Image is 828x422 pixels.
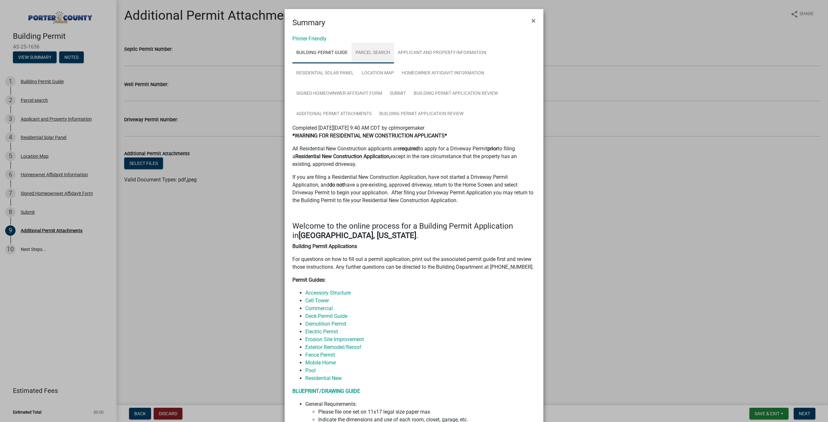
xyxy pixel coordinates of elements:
strong: Residential New Construction Application, [295,153,390,159]
strong: Building Permit Applications [292,243,357,249]
a: Building Permit Application Review [376,104,467,124]
h4: Welcome to the online process for a Building Permit Application in . [292,222,536,240]
button: Close [526,12,541,30]
strong: prior [487,146,498,152]
span: Completed [DATE][DATE] 9:40 AM CDT by cptmorgemaker [292,125,424,131]
a: Demolition Permit [305,321,346,327]
p: For questions on how to fill out a permit application, print out the associated permit guide firs... [292,255,536,271]
a: Applicant and Property Information [394,43,490,63]
a: Parcel search [352,43,394,63]
span: × [531,16,536,25]
h4: Summary [292,17,325,28]
a: Cell Tower [305,298,329,304]
strong: [GEOGRAPHIC_DATA], [US_STATE] [299,231,416,240]
a: Submit [386,83,410,104]
p: All Residential New Construction applicants are to apply for a Driveway Permit to filing a except... [292,145,536,168]
a: Building Permit Guide [292,43,352,63]
a: Residential New [305,375,342,381]
a: Commercial [305,305,333,311]
a: Accessory Structure [305,290,351,296]
a: Signed Homeownwer Affidavit Form [292,83,386,104]
strong: required [400,146,419,152]
a: Building Permit Application Review [410,83,502,104]
a: Mobile Home [305,360,336,366]
p: If you are filing a Residential New Construction Application, have not started a Driveway Permit ... [292,173,536,204]
a: Exterior Remodel/Reroof [305,344,361,350]
strong: *WARNING FOR RESIDENTIAL NEW CONSTRUCTION APPLICANTS* [292,133,447,139]
a: Printer Friendly [292,36,327,42]
a: Location Map [358,63,398,84]
a: Fence Permit [305,352,335,358]
a: Erosion Site Improvement [305,336,364,342]
a: Electric Permit [305,329,338,335]
li: Please file one set on 11x17 legal size paper max [318,408,536,416]
a: Pool [305,367,316,373]
a: Additional Permit Attachments [292,104,376,124]
strong: Permit Guides: [292,277,326,283]
a: Deck Permit Guide [305,313,347,319]
a: Homeowner Affidavit Information [398,63,488,84]
a: BLUEPRINT/DRAWING GUIDE [292,388,360,394]
strong: do not [329,182,344,188]
a: Residential Solar Panel [292,63,358,84]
